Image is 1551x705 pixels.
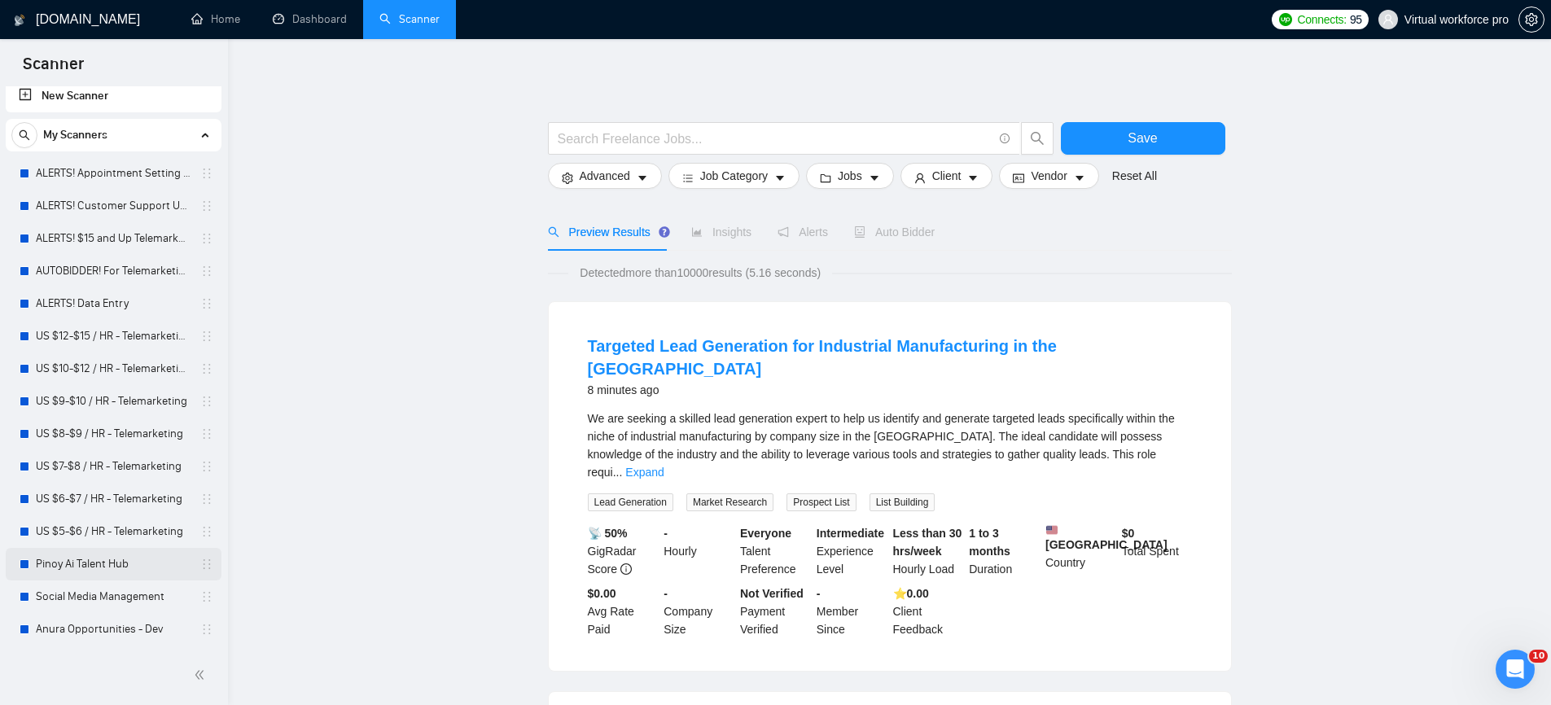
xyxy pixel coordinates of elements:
span: 10 [1529,650,1548,663]
span: holder [200,395,213,408]
div: Tooltip anchor [657,225,672,239]
div: GigRadar Score [585,524,661,578]
span: info-circle [620,563,632,575]
a: US $9-$10 / HR - Telemarketing [36,385,191,418]
span: Advanced [580,167,630,185]
a: ALERTS! Appointment Setting or Cold Calling [36,157,191,190]
div: Payment Verified [737,585,813,638]
a: US $12-$15 / HR - Telemarketing [36,320,191,352]
span: My Scanners [43,119,107,151]
span: Detected more than 10000 results (5.16 seconds) [568,264,832,282]
b: - [817,587,821,600]
span: List Building [870,493,935,511]
b: - [664,587,668,600]
span: holder [200,493,213,506]
input: Search Freelance Jobs... [558,129,992,149]
img: 🇺🇸 [1046,524,1058,536]
a: Expand [625,466,664,479]
div: Hourly Load [890,524,966,578]
button: barsJob Categorycaret-down [668,163,800,189]
span: search [1022,131,1053,146]
span: holder [200,265,213,278]
a: setting [1518,13,1544,26]
b: Not Verified [740,587,804,600]
span: holder [200,362,213,375]
span: Insights [691,226,751,239]
span: area-chart [691,226,703,238]
div: Total Spent [1119,524,1195,578]
span: Job Category [700,167,768,185]
span: ... [613,466,623,479]
span: holder [200,623,213,636]
a: ALERTS! Data Entry [36,287,191,320]
span: holder [200,460,213,473]
a: US $6-$7 / HR - Telemarketing [36,483,191,515]
span: caret-down [774,172,786,184]
div: We are seeking a skilled lead generation expert to help us identify and generate targeted leads s... [588,409,1192,481]
div: Client Feedback [890,585,966,638]
button: idcardVendorcaret-down [999,163,1098,189]
span: caret-down [637,172,648,184]
a: US $5-$6 / HR - Telemarketing [36,515,191,548]
span: idcard [1013,172,1024,184]
span: robot [854,226,865,238]
span: double-left [194,667,210,683]
span: Vendor [1031,167,1067,185]
button: folderJobscaret-down [806,163,894,189]
a: New Scanner [19,80,208,112]
div: Duration [966,524,1042,578]
b: Everyone [740,527,791,540]
b: $0.00 [588,587,616,600]
span: caret-down [869,172,880,184]
a: homeHome [191,12,240,26]
div: Country [1042,524,1119,578]
span: Prospect List [786,493,856,511]
li: My Scanners [6,119,221,646]
b: 1 to 3 months [969,527,1010,558]
b: $ 0 [1122,527,1135,540]
a: Social Media Management [36,580,191,613]
div: Talent Preference [737,524,813,578]
span: notification [778,226,789,238]
a: US $7-$8 / HR - Telemarketing [36,450,191,483]
span: Preview Results [548,226,665,239]
b: - [664,527,668,540]
button: setting [1518,7,1544,33]
span: holder [200,232,213,245]
span: setting [1519,13,1544,26]
img: logo [14,7,25,33]
div: Member Since [813,585,890,638]
a: searchScanner [379,12,440,26]
img: upwork-logo.png [1279,13,1292,26]
span: holder [200,525,213,538]
div: Company Size [660,585,737,638]
b: 📡 50% [588,527,628,540]
div: 8 minutes ago [588,380,1192,400]
a: Anura Opportunities - Dev [36,613,191,646]
span: holder [200,330,213,343]
a: Targeted Lead Generation for Industrial Manufacturing in the [GEOGRAPHIC_DATA] [588,337,1057,378]
span: We are seeking a skilled lead generation expert to help us identify and generate targeted leads s... [588,412,1175,479]
span: Scanner [10,52,97,86]
span: holder [200,199,213,212]
b: Intermediate [817,527,884,540]
span: holder [200,297,213,310]
button: userClientcaret-down [900,163,993,189]
div: Experience Level [813,524,890,578]
span: setting [562,172,573,184]
button: search [11,122,37,148]
span: Client [932,167,962,185]
iframe: Intercom live chat [1496,650,1535,689]
a: US $8-$9 / HR - Telemarketing [36,418,191,450]
a: Reset All [1112,167,1157,185]
span: 95 [1350,11,1362,28]
span: search [548,226,559,238]
span: holder [200,427,213,440]
div: Hourly [660,524,737,578]
li: New Scanner [6,80,221,112]
button: settingAdvancedcaret-down [548,163,662,189]
span: info-circle [1000,134,1010,144]
b: ⭐️ 0.00 [893,587,929,600]
a: dashboardDashboard [273,12,347,26]
span: holder [200,590,213,603]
